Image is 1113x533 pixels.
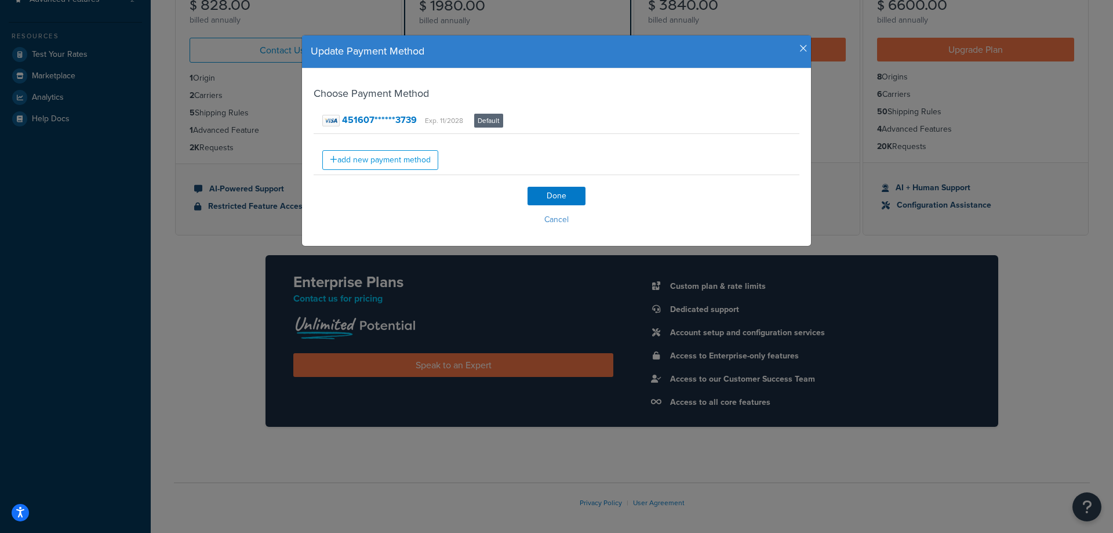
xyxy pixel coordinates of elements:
[474,114,503,128] span: Default
[425,115,463,126] small: Exp. 11/2028
[322,115,340,126] img: visa.png
[322,150,438,170] a: add new payment method
[311,44,802,59] h4: Update Payment Method
[314,211,799,229] button: Cancel
[314,86,799,101] h4: Choose Payment Method
[528,187,585,205] input: Done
